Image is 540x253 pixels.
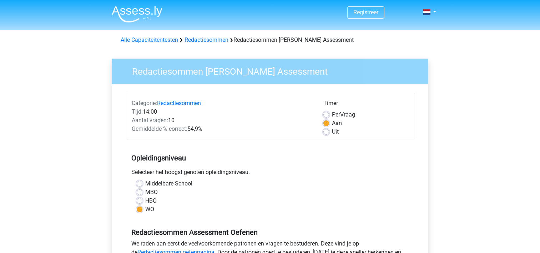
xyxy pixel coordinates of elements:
img: Assessly [112,6,162,23]
label: MBO [145,188,158,197]
a: Redactiesommen [157,100,201,106]
div: 14:00 [126,108,318,116]
h3: Redactiesommen [PERSON_NAME] Assessment [123,63,423,77]
span: Tijd: [132,108,143,115]
div: Redactiesommen [PERSON_NAME] Assessment [118,36,423,44]
div: 54,9% [126,125,318,133]
label: Uit [332,128,339,136]
label: WO [145,205,154,214]
label: Vraag [332,110,355,119]
label: Aan [332,119,342,128]
a: Registreer [353,9,378,16]
label: HBO [145,197,157,205]
span: Gemiddelde % correct: [132,125,187,132]
div: Timer [323,99,409,110]
div: Selecteer het hoogst genoten opleidingsniveau. [126,168,414,179]
span: Categorie: [132,100,157,106]
label: Middelbare School [145,179,192,188]
span: Aantal vragen: [132,117,168,124]
span: Per [332,111,340,118]
h5: Redactiesommen Assessment Oefenen [131,228,409,237]
div: 10 [126,116,318,125]
a: Redactiesommen [185,36,228,43]
h5: Opleidingsniveau [131,151,409,165]
a: Alle Capaciteitentesten [121,36,178,43]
